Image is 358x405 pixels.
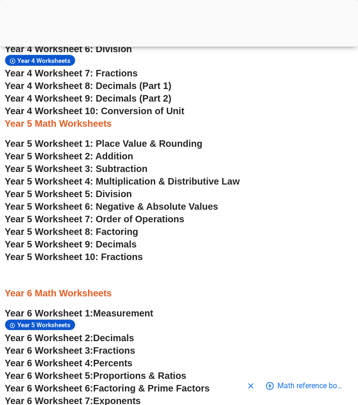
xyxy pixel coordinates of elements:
[5,201,218,212] a: Year 5 Worksheet 6: Negative & Absolute Values
[5,214,184,224] a: Year 5 Worksheet 7: Order of Operations
[5,371,186,381] a: Year 6 Worksheet 5:Proportions & Ratios
[5,333,93,343] span: Year 6 Worksheet 2:
[5,55,76,66] div: Year 4 Worksheets
[5,358,93,368] span: Year 6 Worksheet 4:
[5,189,132,199] a: Year 5 Worksheet 5: Division
[5,44,132,54] a: Year 4 Worksheet 6: Division
[93,308,153,318] span: Measurement
[5,308,93,318] span: Year 6 Worksheet 1:
[5,371,93,381] span: Year 6 Worksheet 5:
[17,321,73,329] span: Year 5 Worksheets
[5,81,172,91] a: Year 4 Worksheet 8: Decimals (Part 1)
[5,308,153,318] a: Year 6 Worksheet 1:Measurement
[93,358,133,368] span: Percents
[5,239,137,249] a: Year 5 Worksheet 9: Decimals
[5,93,172,103] a: Year 4 Worksheet 9: Decimals (Part 2)
[5,383,210,393] a: Year 6 Worksheet 6:Factoring & Prime Factors
[93,333,134,343] span: Decimals
[17,57,73,64] span: Year 4 Worksheets
[5,345,135,356] a: Year 6 Worksheet 3:Fractions
[5,383,93,393] span: Year 6 Worksheet 6:
[5,138,202,149] a: Year 5 Worksheet 1: Place Value & Rounding
[193,300,358,405] iframe: Chat Widget
[5,68,138,78] a: Year 4 Worksheet 7: Fractions
[5,151,133,161] a: Year 5 Worksheet 2: Addition
[5,106,184,116] a: Year 4 Worksheet 10: Conversion of Unit
[5,287,353,299] h3: Year 6 Math Worksheets
[5,176,240,186] a: Year 5 Worksheet 4: Multiplication & Distributive Law
[5,117,353,130] h3: Year 5 Math Worksheets
[5,319,76,331] div: Year 5 Worksheets
[5,333,134,343] a: Year 6 Worksheet 2:Decimals
[93,383,210,393] span: Factoring & Prime Factors
[5,358,132,368] a: Year 6 Worksheet 4:Percents
[93,345,135,356] span: Fractions
[5,164,147,174] a: Year 5 Worksheet 3: Subtraction
[5,345,93,356] span: Year 6 Worksheet 3:
[5,252,143,262] a: Year 5 Worksheet 10: Fractions
[93,371,186,381] span: Proportions & Ratios
[5,227,138,237] a: Year 5 Worksheet 8: Factoring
